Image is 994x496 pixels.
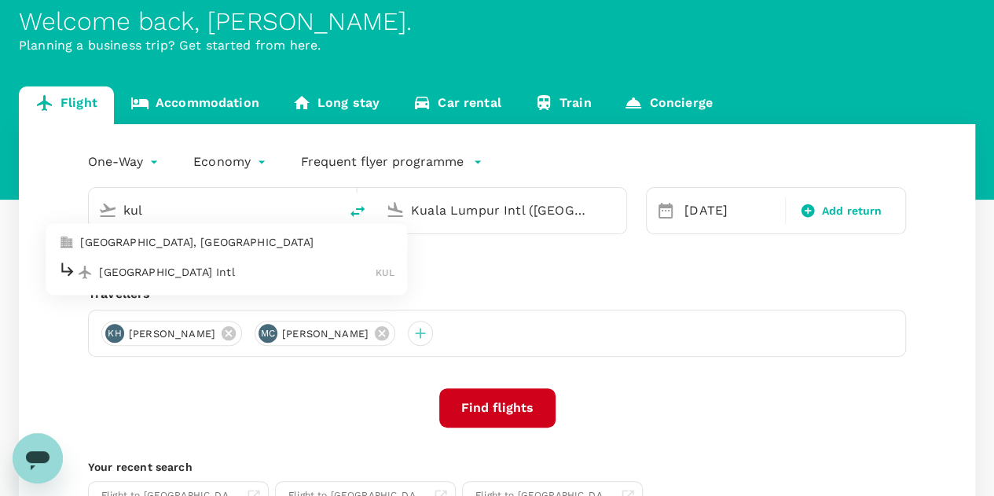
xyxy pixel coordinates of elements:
[396,86,518,124] a: Car rental
[255,321,395,346] div: MC[PERSON_NAME]
[411,198,593,222] input: Going to
[301,152,482,171] button: Frequent flyer programme
[259,324,277,343] div: MC
[58,235,74,251] img: city-icon
[19,7,975,36] div: Welcome back , [PERSON_NAME] .
[123,198,306,222] input: Depart from
[328,208,331,211] button: Close
[101,321,242,346] div: KH[PERSON_NAME]
[88,285,906,303] div: Travellers
[678,195,782,226] div: [DATE]
[439,388,556,428] button: Find flights
[193,149,270,175] div: Economy
[99,264,376,280] p: [GEOGRAPHIC_DATA] Intl
[80,235,394,251] p: [GEOGRAPHIC_DATA], [GEOGRAPHIC_DATA]
[105,324,124,343] div: KH
[376,267,394,278] span: KUL
[19,36,975,55] p: Planning a business trip? Get started from here.
[88,149,162,175] div: One-Way
[615,208,618,211] button: Open
[273,326,378,342] span: [PERSON_NAME]
[301,152,464,171] p: Frequent flyer programme
[607,86,728,124] a: Concierge
[339,193,376,230] button: delete
[88,459,906,475] p: Your recent search
[119,326,225,342] span: [PERSON_NAME]
[276,86,396,124] a: Long stay
[13,433,63,483] iframe: Button to launch messaging window
[77,264,93,280] img: flight-icon
[114,86,276,124] a: Accommodation
[19,86,114,124] a: Flight
[822,203,882,219] span: Add return
[518,86,608,124] a: Train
